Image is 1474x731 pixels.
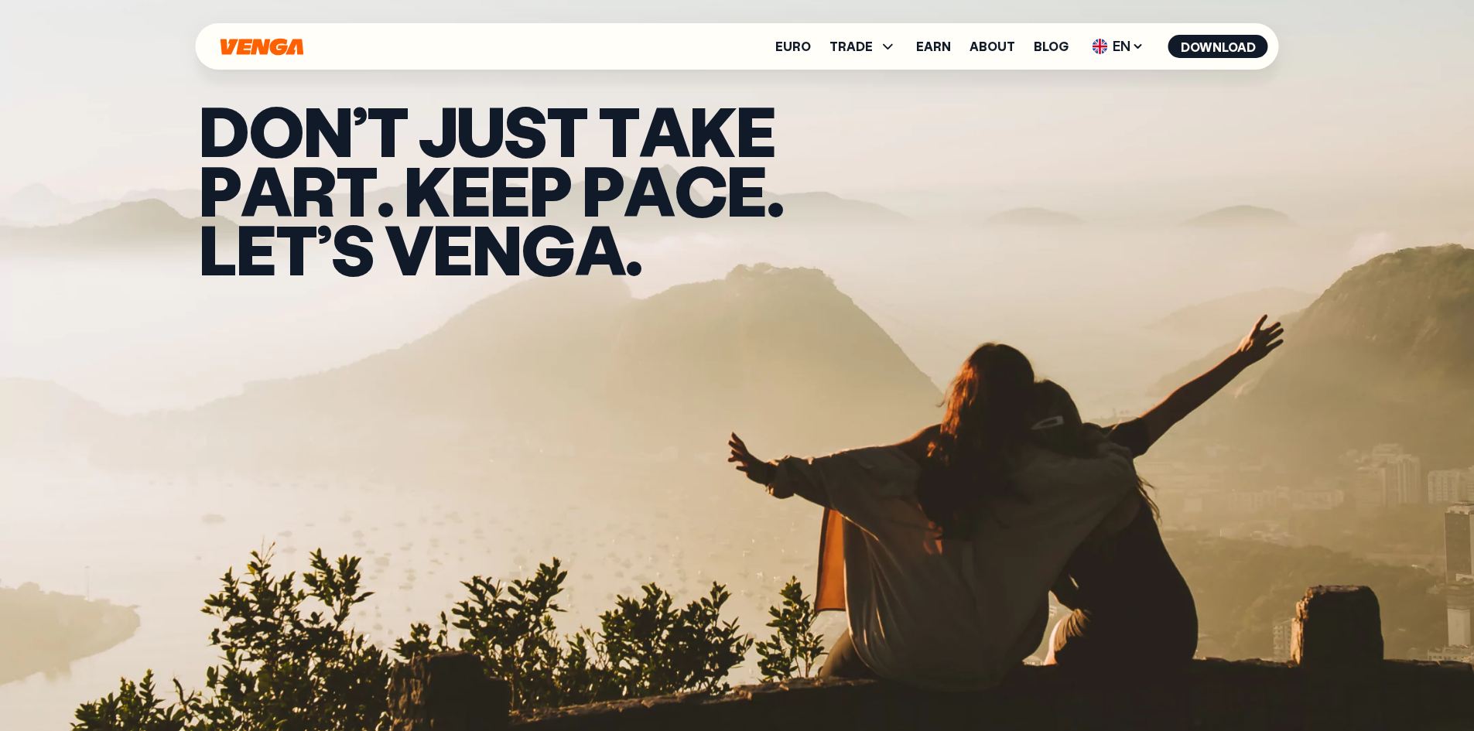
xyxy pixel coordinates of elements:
span: a [624,160,674,220]
span: . [377,160,393,220]
span: . [625,219,641,278]
span: e [490,160,529,220]
span: L [199,219,236,278]
span: TRADE [829,37,898,56]
span: s [331,219,374,278]
span: n [472,219,521,278]
span: e [433,219,472,278]
span: s [504,101,546,160]
span: TRADE [829,40,873,53]
svg: Home [219,38,306,56]
span: a [241,160,291,220]
span: D [199,101,248,160]
span: . [767,160,783,220]
span: t [598,101,639,160]
span: e [450,160,490,220]
span: ’ [316,219,331,278]
span: p [199,160,241,220]
span: t [275,219,316,278]
span: t [336,160,377,220]
span: t [546,101,587,160]
a: Blog [1034,40,1069,53]
span: e [727,160,766,220]
span: v [385,219,433,278]
span: e [736,101,775,160]
img: flag-uk [1093,39,1108,54]
span: r [291,160,336,220]
span: c [674,160,727,220]
button: Download [1168,35,1268,58]
span: k [689,101,736,160]
span: K [404,160,450,220]
span: EN [1087,34,1150,59]
a: Euro [775,40,811,53]
span: p [582,160,624,220]
a: About [970,40,1015,53]
span: j [419,101,457,160]
span: e [236,219,275,278]
span: p [529,160,571,220]
span: O [248,101,303,160]
span: a [575,219,625,278]
a: Earn [916,40,951,53]
span: N [303,101,352,160]
span: ’ [352,101,367,160]
span: u [457,101,504,160]
span: a [639,101,689,160]
span: t [367,101,408,160]
span: g [521,219,574,278]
